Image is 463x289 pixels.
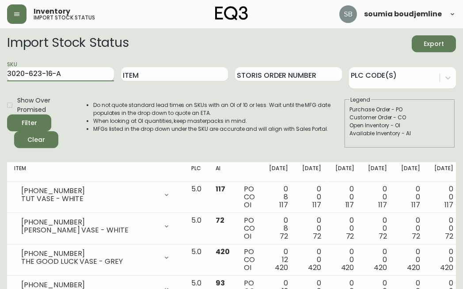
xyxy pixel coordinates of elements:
div: 0 0 [302,217,321,240]
div: 0 0 [368,185,387,209]
div: TUT VASE - WHITE [21,195,158,203]
div: [PERSON_NAME] VASE - WHITE [21,226,158,234]
span: 72 [379,231,387,241]
th: [DATE] [295,162,328,182]
img: 83621bfd3c61cadf98040c636303d86a [339,5,357,23]
div: THE GOOD LUCK VASE - GREY [21,258,158,266]
h2: Import Stock Status [7,35,129,52]
div: 0 0 [434,217,453,240]
td: 5.0 [184,213,209,244]
span: OI [244,231,251,241]
div: 0 0 [335,185,354,209]
span: 117 [411,200,420,210]
div: 0 12 [269,248,288,272]
div: Filter [22,118,37,129]
div: Customer Order - CO [349,114,450,122]
div: Purchase Order - PO [349,106,450,114]
span: 117 [378,200,387,210]
li: When looking at OI quantities, keep masterpacks in mind. [93,117,344,125]
th: [DATE] [394,162,427,182]
th: PLC [184,162,209,182]
span: Clear [21,134,51,145]
div: [PHONE_NUMBER] [21,281,158,289]
div: [PHONE_NUMBER][PERSON_NAME] VASE - WHITE [14,217,177,236]
span: soumia boudjemline [364,11,442,18]
span: 420 [407,262,420,273]
th: Item [7,162,184,182]
th: [DATE] [262,162,295,182]
span: 117 [216,184,225,194]
span: 420 [275,262,288,273]
div: 0 0 [302,248,321,272]
span: OI [244,200,251,210]
th: [DATE] [328,162,361,182]
span: 420 [308,262,321,273]
div: 0 0 [302,185,321,209]
div: 0 0 [401,185,420,209]
div: PO CO [244,217,255,240]
span: 117 [345,200,354,210]
span: 72 [280,231,288,241]
span: 72 [216,215,224,225]
span: 420 [374,262,387,273]
div: Open Inventory - OI [349,122,450,129]
span: 420 [216,247,230,257]
div: 0 0 [434,185,453,209]
div: [PHONE_NUMBER] [21,250,158,258]
li: MFGs listed in the drop down under the SKU are accurate and will align with Sales Portal. [93,125,344,133]
div: [PHONE_NUMBER]TUT VASE - WHITE [14,185,177,205]
td: 5.0 [184,182,209,213]
legend: Legend [349,96,371,104]
span: 420 [341,262,354,273]
div: 0 0 [335,217,354,240]
span: 93 [216,278,225,288]
span: Export [419,38,449,49]
span: 72 [346,231,354,241]
span: OI [244,262,251,273]
span: 72 [313,231,321,241]
th: AI [209,162,237,182]
span: Inventory [34,8,70,15]
button: Clear [14,131,58,148]
span: 117 [444,200,453,210]
span: 117 [312,200,321,210]
span: 420 [440,262,453,273]
div: 0 0 [401,248,420,272]
div: 0 8 [269,217,288,240]
div: PO CO [244,185,255,209]
div: Available Inventory - AI [349,129,450,137]
button: Filter [7,114,51,131]
span: 72 [445,231,453,241]
span: Show Over Promised [17,96,68,114]
div: 0 0 [335,248,354,272]
div: [PHONE_NUMBER]THE GOOD LUCK VASE - GREY [14,248,177,267]
th: [DATE] [427,162,460,182]
li: Do not quote standard lead times on SKUs with an OI of 10 or less. Wait until the MFG date popula... [93,101,344,117]
div: [PHONE_NUMBER] [21,187,158,195]
img: logo [215,6,248,20]
div: 0 0 [368,248,387,272]
th: [DATE] [361,162,394,182]
div: 0 0 [401,217,420,240]
div: [PHONE_NUMBER] [21,218,158,226]
button: Export [412,35,456,52]
div: 0 0 [368,217,387,240]
span: 117 [279,200,288,210]
div: 0 0 [434,248,453,272]
td: 5.0 [184,244,209,276]
span: 72 [412,231,420,241]
div: PO CO [244,248,255,272]
div: 0 8 [269,185,288,209]
h5: import stock status [34,15,95,20]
